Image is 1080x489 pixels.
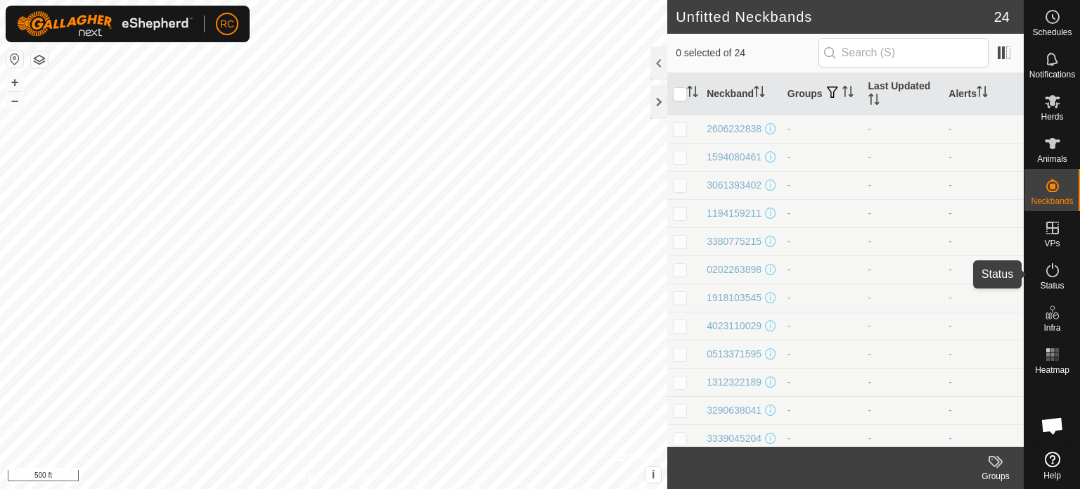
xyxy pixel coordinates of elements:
[687,88,698,99] p-sorticon: Activate to sort
[707,291,761,305] div: 1918103545
[1035,366,1069,374] span: Heatmap
[1043,471,1061,480] span: Help
[707,375,761,390] div: 1312322189
[782,340,863,368] td: -
[17,11,193,37] img: Gallagher Logo
[943,424,1024,452] td: -
[707,319,761,334] div: 4023110029
[868,376,872,388] span: -
[943,284,1024,312] td: -
[676,46,818,61] span: 0 selected of 24
[754,88,765,99] p-sorticon: Activate to sort
[943,143,1024,171] td: -
[782,73,863,115] th: Groups
[701,73,782,115] th: Neckband
[1031,197,1073,205] span: Neckbands
[868,236,872,247] span: -
[1031,405,1074,447] div: Open chat
[1043,324,1060,332] span: Infra
[1041,113,1063,121] span: Herds
[782,227,863,255] td: -
[1032,28,1072,37] span: Schedules
[868,123,872,134] span: -
[868,348,872,360] span: -
[1044,239,1060,248] span: VPs
[782,115,863,143] td: -
[943,368,1024,396] td: -
[1029,70,1075,79] span: Notifications
[782,396,863,424] td: -
[1040,281,1064,290] span: Status
[707,347,761,362] div: 0513371595
[220,17,234,32] span: RC
[676,8,994,25] h2: Unfitted Neckbands
[6,92,23,109] button: –
[707,262,761,277] div: 0202263898
[782,312,863,340] td: -
[645,467,661,483] button: i
[782,255,863,284] td: -
[707,403,761,418] div: 3290638041
[707,431,761,446] div: 3339045204
[782,143,863,171] td: -
[782,171,863,199] td: -
[707,122,761,136] div: 2606232838
[868,179,872,191] span: -
[994,6,1010,27] span: 24
[868,320,872,331] span: -
[782,284,863,312] td: -
[868,433,872,444] span: -
[863,73,944,115] th: Last Updated
[943,255,1024,284] td: -
[707,178,761,193] div: 3061393402
[31,51,48,68] button: Map Layers
[868,96,880,107] p-sorticon: Activate to sort
[652,469,655,481] span: i
[818,38,989,68] input: Search (S)
[868,405,872,416] span: -
[868,264,872,275] span: -
[943,115,1024,143] td: -
[347,471,389,483] a: Contact Us
[967,470,1024,483] div: Groups
[943,171,1024,199] td: -
[943,227,1024,255] td: -
[782,424,863,452] td: -
[278,471,331,483] a: Privacy Policy
[943,199,1024,227] td: -
[1024,446,1080,485] a: Help
[707,206,761,221] div: 1194159211
[868,292,872,303] span: -
[6,51,23,68] button: Reset Map
[707,234,761,249] div: 3380775215
[1037,155,1067,163] span: Animals
[842,88,854,99] p-sorticon: Activate to sort
[943,396,1024,424] td: -
[707,150,761,165] div: 1594080461
[943,312,1024,340] td: -
[782,368,863,396] td: -
[868,151,872,163] span: -
[868,208,872,219] span: -
[943,340,1024,368] td: -
[977,88,988,99] p-sorticon: Activate to sort
[782,199,863,227] td: -
[6,74,23,91] button: +
[943,73,1024,115] th: Alerts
